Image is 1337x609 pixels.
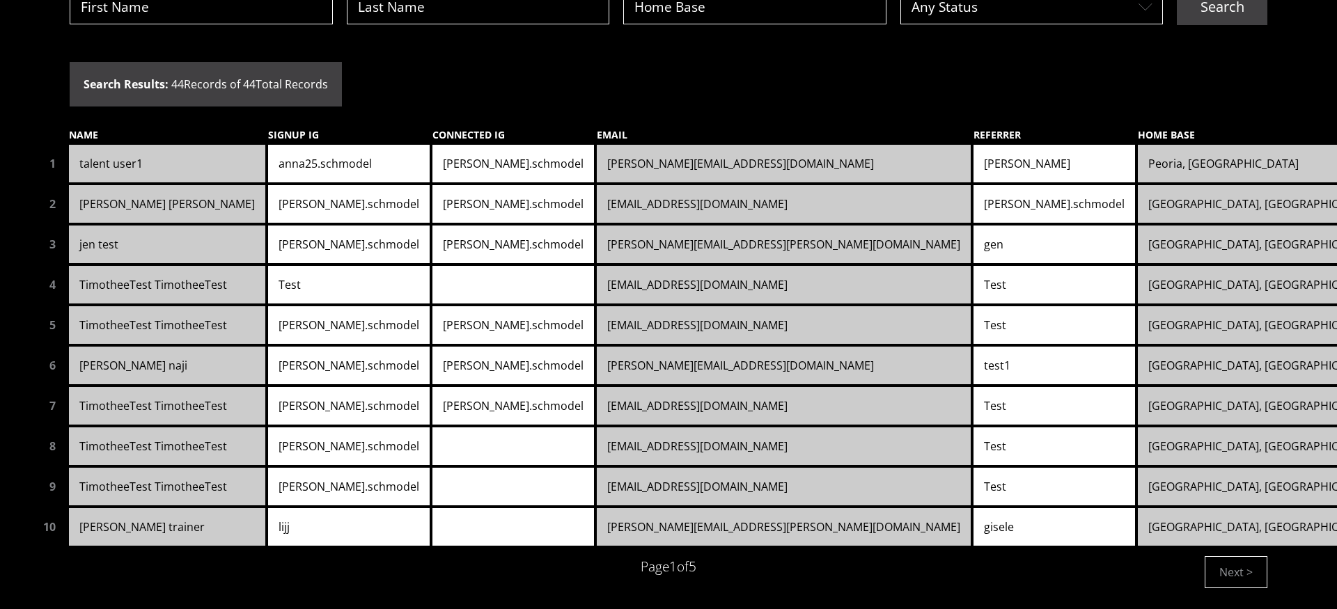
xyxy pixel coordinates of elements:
[268,185,430,223] a: [PERSON_NAME].schmodel
[597,306,971,344] a: [EMAIL_ADDRESS][DOMAIN_NAME]
[432,145,594,182] a: [PERSON_NAME].schmodel
[84,77,169,92] strong: Search Results:
[268,306,430,344] a: [PERSON_NAME].schmodel
[268,145,430,182] a: anna25.schmodel
[268,468,430,505] a: [PERSON_NAME].schmodel
[268,427,430,465] a: [PERSON_NAME].schmodel
[974,387,1135,425] a: Test
[38,185,66,223] div: 2
[597,427,971,465] a: [EMAIL_ADDRESS][DOMAIN_NAME]
[597,185,971,223] a: [EMAIL_ADDRESS][DOMAIN_NAME]
[70,62,342,106] div: 44 Records of 44 Total Records
[69,226,265,263] a: jen test
[69,127,265,142] div: NAME
[69,185,265,223] a: [PERSON_NAME] [PERSON_NAME]
[38,145,66,182] div: 1
[69,508,265,546] a: [PERSON_NAME] trainer
[268,387,430,425] a: [PERSON_NAME].schmodel
[974,306,1135,344] a: Test
[974,266,1135,303] a: Test
[38,387,66,425] div: 7
[69,347,265,384] a: [PERSON_NAME] naji
[974,127,1135,142] div: REFERRER
[597,145,971,182] a: [PERSON_NAME][EMAIL_ADDRESS][DOMAIN_NAME]
[641,557,696,577] div: Page 1 of 5
[597,347,971,384] a: [PERSON_NAME][EMAIL_ADDRESS][DOMAIN_NAME]
[974,508,1135,546] a: gisele
[974,145,1135,182] a: [PERSON_NAME]
[974,347,1135,384] a: test1
[597,468,971,505] a: [EMAIL_ADDRESS][DOMAIN_NAME]
[1205,556,1267,588] button: Next >
[38,347,66,384] div: 6
[974,226,1135,263] a: gen
[69,266,265,303] a: TimotheeTest TimotheeTest
[974,185,1135,223] a: [PERSON_NAME].schmodel
[69,427,265,465] a: TimotheeTest TimotheeTest
[432,185,594,223] a: [PERSON_NAME].schmodel
[597,508,971,546] a: [PERSON_NAME][EMAIL_ADDRESS][PERSON_NAME][DOMAIN_NAME]
[597,226,971,263] a: [PERSON_NAME][EMAIL_ADDRESS][PERSON_NAME][DOMAIN_NAME]
[268,347,430,384] a: [PERSON_NAME].schmodel
[597,266,971,303] a: [EMAIL_ADDRESS][DOMAIN_NAME]
[38,266,66,303] div: 4
[268,266,430,303] a: Test
[268,226,430,263] a: [PERSON_NAME].schmodel
[38,508,66,546] div: 10
[432,347,594,384] a: [PERSON_NAME].schmodel
[597,127,971,142] div: EMAIL
[69,306,265,344] a: TimotheeTest TimotheeTest
[432,306,594,344] a: [PERSON_NAME].schmodel
[69,145,265,182] a: talent user1
[38,306,66,344] div: 5
[432,387,594,425] a: [PERSON_NAME].schmodel
[268,508,430,546] a: lijj
[69,468,265,505] a: TimotheeTest TimotheeTest
[974,468,1135,505] a: Test
[597,387,971,425] a: [EMAIL_ADDRESS][DOMAIN_NAME]
[38,427,66,465] div: 8
[432,226,594,263] a: [PERSON_NAME].schmodel
[432,127,594,142] div: CONNECTED IG
[38,226,66,263] div: 3
[268,127,430,142] div: SIGNUP IG
[974,427,1135,465] a: Test
[38,468,66,505] div: 9
[69,387,265,425] a: TimotheeTest TimotheeTest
